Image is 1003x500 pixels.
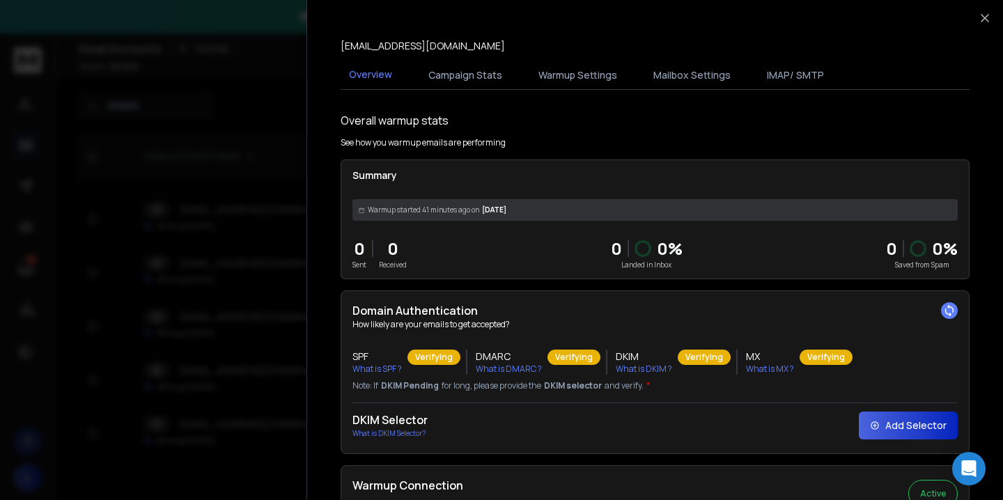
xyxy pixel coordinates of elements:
[544,380,602,391] span: DKIM selector
[476,364,542,375] p: What is DMARC ?
[352,477,772,494] h2: Warmup Connection
[341,137,506,148] p: See how you warmup emails are performing
[547,350,600,365] div: Verifying
[341,39,505,53] p: [EMAIL_ADDRESS][DOMAIN_NAME]
[379,237,407,260] p: 0
[932,237,958,260] p: 0 %
[645,60,739,91] button: Mailbox Settings
[352,302,958,319] h2: Domain Authentication
[746,350,794,364] h3: MX
[352,237,366,260] p: 0
[616,364,672,375] p: What is DKIM ?
[886,260,958,270] p: Saved from Spam
[368,205,479,215] span: Warmup started 41 minutes ago on
[420,60,511,91] button: Campaign Stats
[352,169,958,182] p: Summary
[352,199,958,221] div: [DATE]
[678,350,731,365] div: Verifying
[859,412,958,439] button: Add Selector
[341,112,449,129] h1: Overall warmup stats
[352,350,402,364] h3: SPF
[611,260,683,270] p: Landed in Inbox
[341,59,401,91] button: Overview
[800,350,853,365] div: Verifying
[407,350,460,365] div: Verifying
[657,237,683,260] p: 0 %
[352,412,428,428] h2: DKIM Selector
[352,380,958,391] p: Note: If for long, please provide the and verify.
[352,364,402,375] p: What is SPF ?
[352,319,958,330] p: How likely are your emails to get accepted?
[379,260,407,270] p: Received
[611,237,622,260] p: 0
[759,60,832,91] button: IMAP/ SMTP
[530,60,625,91] button: Warmup Settings
[952,452,986,485] div: Open Intercom Messenger
[476,350,542,364] h3: DMARC
[352,428,428,439] p: What is DKIM Selector?
[616,350,672,364] h3: DKIM
[746,364,794,375] p: What is MX ?
[886,237,897,260] strong: 0
[352,260,366,270] p: Sent
[381,380,439,391] span: DKIM Pending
